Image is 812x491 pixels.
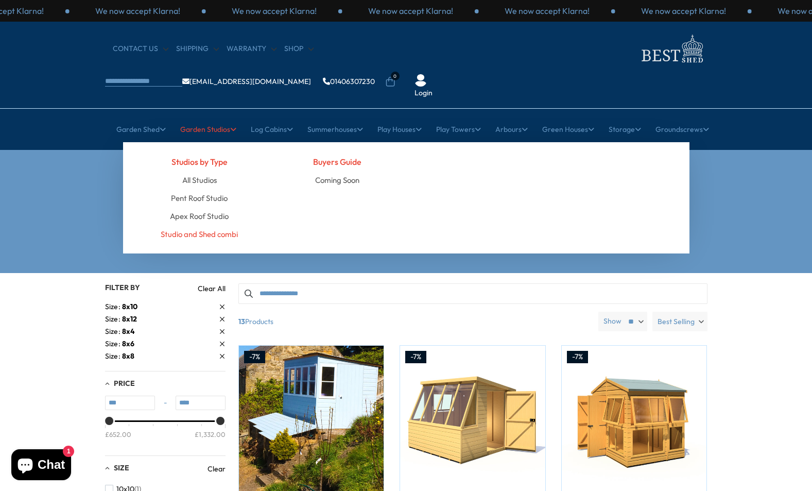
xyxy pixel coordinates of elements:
[615,5,752,16] div: 1 / 3
[171,189,228,207] a: Pent Roof Studio
[116,116,166,142] a: Garden Shed
[377,116,422,142] a: Play Houses
[244,351,265,363] div: -7%
[122,351,134,361] span: 8x8
[603,316,621,327] label: Show
[658,312,695,331] span: Best Selling
[251,116,293,142] a: Log Cabins
[391,72,400,80] span: 0
[105,429,131,438] div: £652.00
[505,5,590,16] p: We now accept Klarna!
[436,116,481,142] a: Play Towers
[198,283,226,294] a: Clear All
[368,5,453,16] p: We now accept Klarna!
[239,346,384,491] img: 8x6 Sun Pent Potting Shed - Best Shed
[227,44,277,54] a: Warranty
[105,396,155,410] input: Min value
[105,420,226,448] div: Price
[567,351,588,363] div: -7%
[70,5,206,16] div: 3 / 3
[113,44,168,54] a: CONTACT US
[414,74,427,87] img: User Icon
[122,302,137,311] span: 8x10
[95,5,180,16] p: We now accept Klarna!
[122,327,135,336] span: 8x4
[609,116,641,142] a: Storage
[307,116,363,142] a: Summerhouses
[176,396,226,410] input: Max value
[208,464,226,474] a: Clear
[155,398,176,408] span: -
[170,207,229,225] a: Apex Roof Studio
[315,171,359,189] a: Coming Soon
[342,5,479,16] div: 2 / 3
[635,32,707,65] img: logo
[105,351,122,362] span: Size
[405,351,426,363] div: -7%
[414,88,433,98] a: Login
[385,77,395,87] a: 0
[182,171,217,189] a: All Studios
[161,225,238,243] a: Studio and Shed combi
[234,312,594,331] span: Products
[641,5,726,16] p: We now accept Klarna!
[323,78,375,85] a: 01406307230
[105,338,122,349] span: Size
[655,116,709,142] a: Groundscrews
[495,116,528,142] a: Arbours
[562,346,707,491] img: 8x6 Sunhut Potting Shed with double doors - Best Shed
[114,463,129,472] span: Size
[105,301,122,312] span: Size
[195,429,226,438] div: £1,332.00
[139,153,261,171] h4: Studios by Type
[105,314,122,325] span: Size
[276,153,399,171] h4: Buyers Guide
[479,5,615,16] div: 3 / 3
[180,116,236,142] a: Garden Studios
[176,44,219,54] a: Shipping
[206,5,342,16] div: 1 / 3
[114,379,135,388] span: Price
[284,44,314,54] a: Shop
[122,314,137,324] span: 8x12
[8,449,74,483] inbox-online-store-chat: Shopify online store chat
[232,5,317,16] p: We now accept Klarna!
[542,116,594,142] a: Green Houses
[238,312,245,331] b: 13
[105,326,122,337] span: Size
[652,312,707,331] label: Best Selling
[122,339,134,348] span: 8x6
[238,283,707,304] input: Search products
[182,78,311,85] a: [EMAIL_ADDRESS][DOMAIN_NAME]
[105,283,140,292] span: Filter By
